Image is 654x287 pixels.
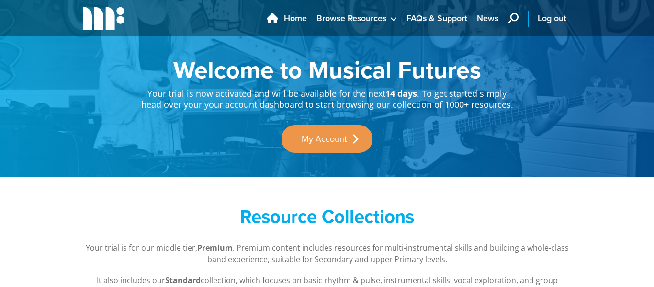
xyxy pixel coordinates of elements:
span: Home [284,12,307,25]
h1: Welcome to Musical Futures [140,57,514,81]
h2: Resource Collections [140,206,514,228]
p: Your trial is for our middle tier, . Premium content includes resources for multi-instrumental sk... [83,242,571,265]
strong: 14 days [385,88,417,99]
span: Log out [538,12,566,25]
strong: Standard [165,275,201,286]
a: My Account [282,125,372,153]
p: Your trial is now activated and will be available for the next . To get started simply head over ... [140,81,514,111]
span: FAQs & Support [406,12,467,25]
span: Browse Resources [316,12,386,25]
span: News [477,12,498,25]
strong: Premium [197,242,233,253]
